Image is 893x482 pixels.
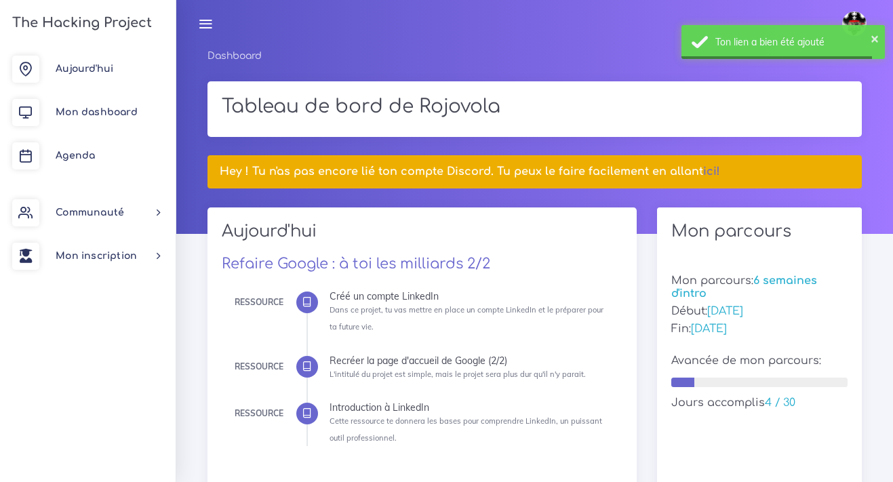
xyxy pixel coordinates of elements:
a: Refaire Google : à toi les milliards 2/2 [222,256,490,272]
div: Créé un compte LinkedIn [330,292,613,301]
span: [DATE] [691,323,727,335]
h5: Fin: [671,323,848,336]
a: ici! [703,165,720,178]
h5: Hey ! Tu n'as pas encore lié ton compte Discord. Tu peux le faire facilement en allant [220,165,849,178]
img: avatar [842,12,867,36]
div: Ressource [235,359,283,374]
div: Ressource [235,406,283,421]
h2: Aujourd'hui [222,222,623,251]
div: Ton lien a bien été ajouté [715,35,875,49]
h2: Mon parcours [671,222,848,241]
span: 6 semaines d'intro [671,275,817,300]
div: Ressource [235,295,283,310]
small: L'intitulé du projet est simple, mais le projet sera plus dur qu'il n'y parait. [330,369,586,379]
span: Agenda [56,150,95,161]
span: Communauté [56,207,124,218]
button: × [871,31,879,45]
h5: Avancée de mon parcours: [671,355,848,367]
span: [DATE] [707,305,743,317]
small: Cette ressource te donnera les bases pour comprendre LinkedIn, un puissant outil professionnel. [330,416,602,443]
h3: The Hacking Project [8,16,152,31]
a: Dashboard [207,51,262,61]
small: Dans ce projet, tu vas mettre en place un compte LinkedIn et le préparer pour ta future vie. [330,305,603,332]
span: Mon inscription [56,251,137,261]
h5: Début: [671,305,848,318]
span: 4 / 30 [765,397,795,409]
div: Introduction à LinkedIn [330,403,613,412]
h5: Jours accomplis [671,397,848,409]
h5: Mon parcours: [671,275,848,300]
h1: Tableau de bord de Rojovola [222,96,848,119]
div: Recréer la page d'accueil de Google (2/2) [330,356,613,365]
span: Mon dashboard [56,107,138,117]
span: Aujourd'hui [56,64,113,74]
